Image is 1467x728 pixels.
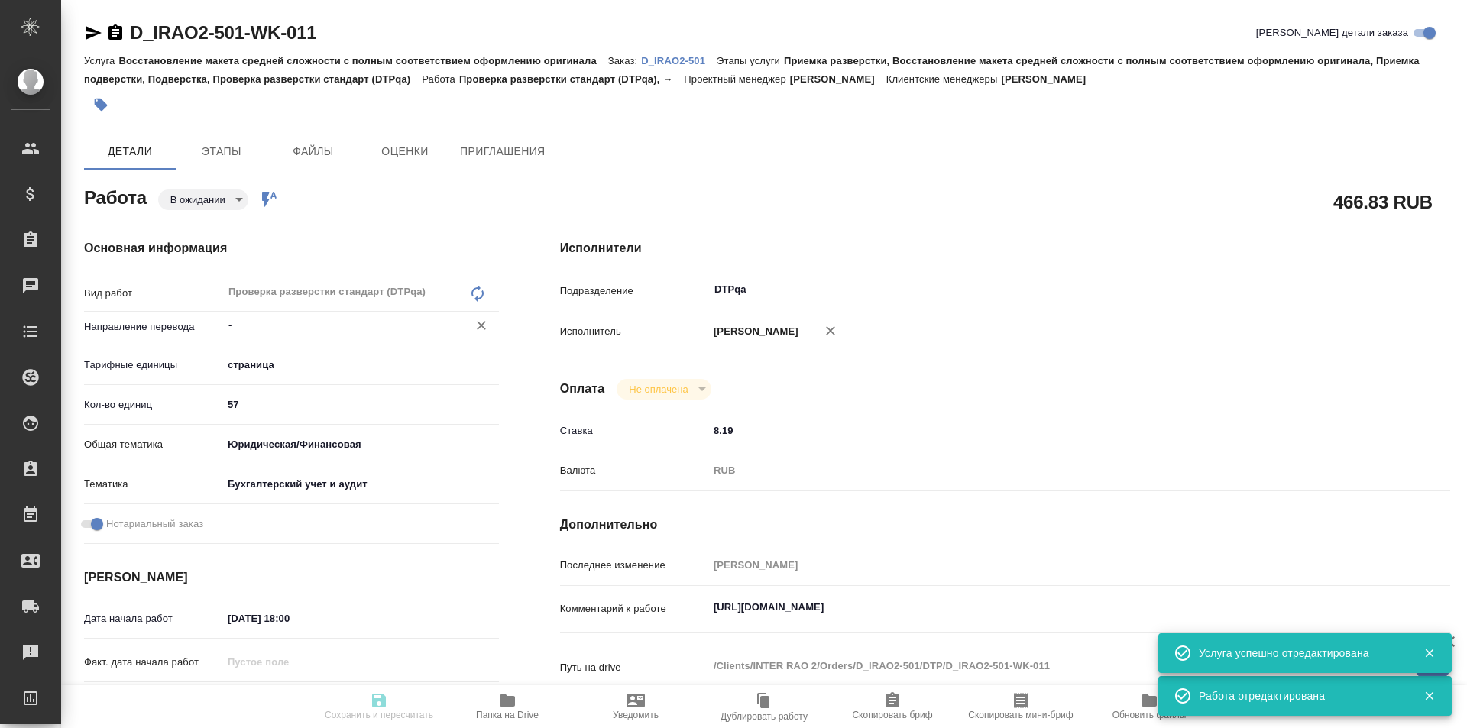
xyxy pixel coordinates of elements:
[700,685,828,728] button: Дублировать работу
[84,437,222,452] p: Общая тематика
[852,710,932,720] span: Скопировать бриф
[1256,25,1408,40] span: [PERSON_NAME] детали заказа
[560,558,708,573] p: Последнее изменение
[166,193,230,206] button: В ожидании
[708,653,1376,679] textarea: /Clients/INTER RAO 2/Orders/D_IRAO2-501/DTP/D_IRAO2-501-WK-011
[624,383,692,396] button: Не оплачена
[1199,645,1401,661] div: Услуга успешно отредактирована
[84,397,222,413] p: Кол-во единиц
[222,471,499,497] div: Бухгалтерский учет и аудит
[158,189,248,210] div: В ожидании
[608,55,641,66] p: Заказ:
[560,239,1450,257] h4: Исполнители
[1414,646,1445,660] button: Закрыть
[708,419,1376,442] input: ✎ Введи что-нибудь
[1001,73,1097,85] p: [PERSON_NAME]
[1199,688,1401,704] div: Работа отредактирована
[84,88,118,121] button: Добавить тэг
[641,53,717,66] a: D_IRAO2-501
[1085,685,1213,728] button: Обновить файлы
[560,516,1450,534] h4: Дополнительно
[491,324,494,327] button: Open
[84,286,222,301] p: Вид работ
[790,73,886,85] p: [PERSON_NAME]
[460,142,546,161] span: Приглашения
[222,651,356,673] input: Пустое поле
[368,142,442,161] span: Оценки
[84,55,1420,85] p: Приемка разверстки, Восстановление макета средней сложности с полным соответствием оформлению ори...
[84,239,499,257] h4: Основная информация
[617,379,711,400] div: В ожидании
[84,358,222,373] p: Тарифные единицы
[84,477,222,492] p: Тематика
[443,685,572,728] button: Папка на Drive
[106,516,203,532] span: Нотариальный заказ
[1414,689,1445,703] button: Закрыть
[222,393,499,416] input: ✎ Введи что-нибудь
[315,685,443,728] button: Сохранить и пересчитать
[222,607,356,629] input: ✎ Введи что-нибудь
[721,711,808,722] span: Дублировать работу
[684,73,789,85] p: Проектный менеджер
[1368,288,1371,291] button: Open
[560,601,708,616] p: Комментарий к работе
[222,432,499,458] div: Юридическая/Финансовая
[277,142,350,161] span: Файлы
[708,324,798,339] p: [PERSON_NAME]
[93,142,167,161] span: Детали
[560,660,708,675] p: Путь на drive
[84,568,499,587] h4: [PERSON_NAME]
[968,710,1073,720] span: Скопировать мини-бриф
[708,458,1376,484] div: RUB
[717,55,784,66] p: Этапы услуги
[560,324,708,339] p: Исполнитель
[185,142,258,161] span: Этапы
[1333,189,1433,215] h2: 466.83 RUB
[572,685,700,728] button: Уведомить
[84,319,222,335] p: Направление перевода
[560,283,708,299] p: Подразделение
[422,73,459,85] p: Работа
[84,24,102,42] button: Скопировать ссылку для ЯМессенджера
[560,423,708,438] p: Ставка
[641,55,717,66] p: D_IRAO2-501
[471,315,492,336] button: Очистить
[84,55,118,66] p: Услуга
[476,710,539,720] span: Папка на Drive
[84,655,222,670] p: Факт. дата начала работ
[957,685,1085,728] button: Скопировать мини-бриф
[84,183,147,210] h2: Работа
[106,24,125,42] button: Скопировать ссылку
[708,594,1376,620] textarea: [URL][DOMAIN_NAME]
[708,554,1376,576] input: Пустое поле
[560,380,605,398] h4: Оплата
[560,463,708,478] p: Валюта
[459,73,684,85] p: Проверка разверстки стандарт (DTPqa), →
[1112,710,1187,720] span: Обновить файлы
[613,710,659,720] span: Уведомить
[814,314,847,348] button: Удалить исполнителя
[325,710,433,720] span: Сохранить и пересчитать
[828,685,957,728] button: Скопировать бриф
[886,73,1002,85] p: Клиентские менеджеры
[130,22,316,43] a: D_IRAO2-501-WK-011
[118,55,607,66] p: Восстановление макета средней сложности с полным соответствием оформлению оригинала
[84,611,222,626] p: Дата начала работ
[222,352,499,378] div: страница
